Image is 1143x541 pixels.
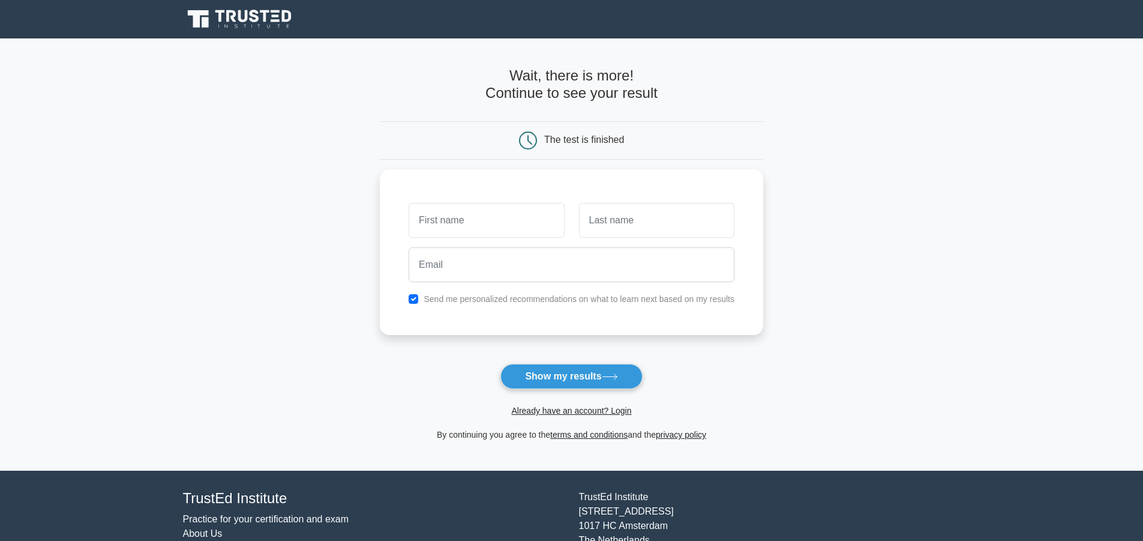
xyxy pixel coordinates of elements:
[500,364,642,389] button: Show my results
[183,528,223,539] a: About Us
[550,430,628,440] a: terms and conditions
[544,134,624,145] div: The test is finished
[579,203,734,238] input: Last name
[373,428,770,442] div: By continuing you agree to the and the
[183,514,349,524] a: Practice for your certification and exam
[380,67,763,102] h4: Wait, there is more! Continue to see your result
[409,203,564,238] input: First name
[424,294,734,304] label: Send me personalized recommendations on what to learn next based on my results
[409,247,734,282] input: Email
[183,490,565,507] h4: TrustEd Institute
[511,406,631,416] a: Already have an account? Login
[656,430,706,440] a: privacy policy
